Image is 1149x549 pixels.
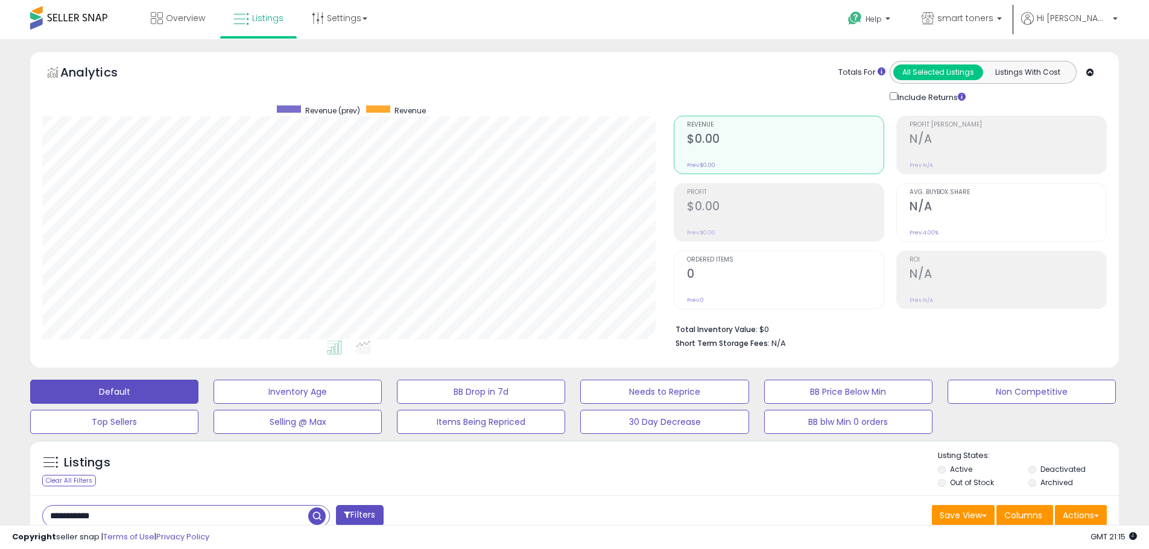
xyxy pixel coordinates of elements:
[214,380,382,404] button: Inventory Age
[910,122,1106,128] span: Profit [PERSON_NAME]
[580,380,749,404] button: Needs to Reprice
[910,132,1106,148] h2: N/A
[64,454,110,471] h5: Listings
[950,464,972,474] label: Active
[103,531,154,542] a: Terms of Use
[580,410,749,434] button: 30 Day Decrease
[910,189,1106,196] span: Avg. Buybox Share
[687,132,884,148] h2: $0.00
[60,64,141,84] h5: Analytics
[893,64,983,80] button: All Selected Listings
[838,2,902,39] a: Help
[252,12,283,24] span: Listings
[910,296,933,304] small: Prev: N/A
[676,324,758,334] b: Total Inventory Value:
[1055,505,1107,525] button: Actions
[1090,531,1137,542] span: 2025-08-14 21:15 GMT
[156,531,209,542] a: Privacy Policy
[764,380,932,404] button: BB Price Below Min
[687,257,884,263] span: Ordered Items
[910,229,939,236] small: Prev: 4.00%
[687,122,884,128] span: Revenue
[838,67,885,78] div: Totals For
[336,505,383,526] button: Filters
[214,410,382,434] button: Selling @ Max
[687,162,715,169] small: Prev: $0.00
[996,505,1053,525] button: Columns
[166,12,205,24] span: Overview
[1040,477,1073,488] label: Archived
[1037,12,1109,24] span: Hi [PERSON_NAME]
[910,199,1106,216] h2: N/A
[1004,509,1042,521] span: Columns
[305,105,360,116] span: Revenue (prev)
[676,321,1098,336] li: $0
[938,450,1119,462] p: Listing States:
[948,380,1116,404] button: Non Competitive
[687,189,884,196] span: Profit
[397,380,565,404] button: BB Drop in 7d
[983,64,1072,80] button: Listings With Cost
[866,14,882,24] span: Help
[1021,12,1118,39] a: Hi [PERSON_NAME]
[676,338,770,348] b: Short Term Storage Fees:
[937,12,993,24] span: smart toners
[394,105,426,116] span: Revenue
[30,380,198,404] button: Default
[764,410,932,434] button: BB blw Min 0 orders
[687,267,884,283] h2: 0
[42,475,96,486] div: Clear All Filters
[12,531,56,542] strong: Copyright
[771,337,786,349] span: N/A
[1040,464,1086,474] label: Deactivated
[910,162,933,169] small: Prev: N/A
[12,532,209,543] div: seller snap | |
[30,410,198,434] button: Top Sellers
[687,229,715,236] small: Prev: $0.00
[910,267,1106,283] h2: N/A
[950,477,994,488] label: Out of Stock
[687,199,884,216] h2: $0.00
[687,296,704,304] small: Prev: 0
[881,90,980,104] div: Include Returns
[932,505,995,525] button: Save View
[910,257,1106,263] span: ROI
[397,410,565,434] button: Items Being Repriced
[847,11,863,26] i: Get Help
